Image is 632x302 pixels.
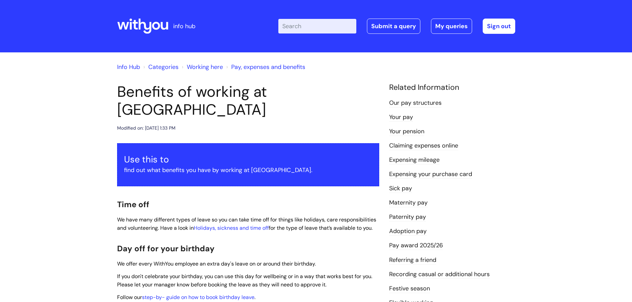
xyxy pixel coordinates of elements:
[389,156,440,164] a: Expensing mileage
[117,124,176,132] div: Modified on: [DATE] 1:33 PM
[194,224,269,231] a: Holidays, sickness and time off
[389,284,430,293] a: Festive season
[278,19,515,34] div: | -
[117,83,379,119] h1: Benefits of working at [GEOGRAPHIC_DATA]
[367,19,420,34] a: Submit a query
[389,170,472,179] a: Expensing your purchase card
[231,63,305,71] a: Pay, expenses and benefits
[117,199,149,210] span: Time off
[389,227,427,236] a: Adoption pay
[389,241,443,250] a: Pay award 2025/26
[148,63,178,71] a: Categories
[117,260,316,267] span: We offer every WithYou employee an extra day's leave on or around their birthday.
[142,294,254,301] a: step-by- guide on how to book birthday leave
[389,199,428,207] a: Maternity pay
[124,154,372,165] h3: Use this to
[389,270,490,279] a: Recording casual or additional hours
[124,165,372,175] p: find out what benefits you have by working at [GEOGRAPHIC_DATA].
[117,216,376,231] span: We have many different types of leave so you can take time off for things like holidays, care res...
[389,256,436,265] a: Referring a friend
[117,273,372,288] span: If you don't celebrate your birthday, you can use this day for wellbeing or in a way that works b...
[389,184,412,193] a: Sick pay
[180,62,223,72] li: Working here
[173,21,195,31] p: info hub
[187,63,223,71] a: Working here
[117,294,255,301] span: Follow our .
[278,19,356,33] input: Search
[483,19,515,34] a: Sign out
[117,63,140,71] a: Info Hub
[431,19,472,34] a: My queries
[225,62,305,72] li: Pay, expenses and benefits
[389,142,458,150] a: Claiming expenses online
[389,83,515,92] h4: Related Information
[389,99,442,107] a: Our pay structures
[142,62,178,72] li: Solution home
[389,213,426,221] a: Paternity pay
[389,113,413,122] a: Your pay
[117,243,215,254] span: Day off for your birthday
[389,127,424,136] a: Your pension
